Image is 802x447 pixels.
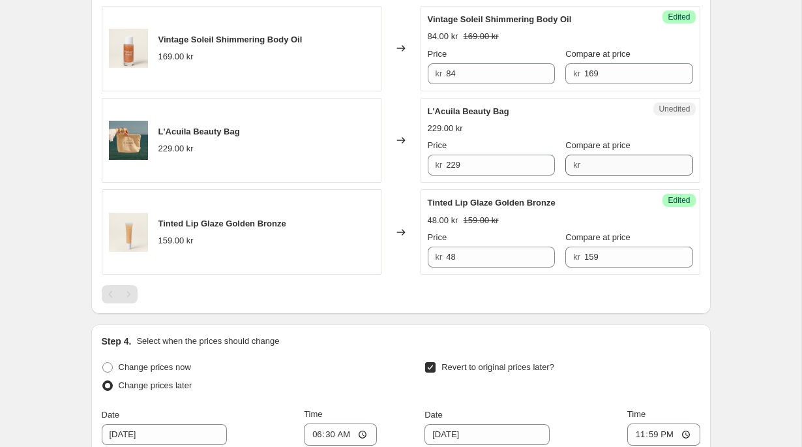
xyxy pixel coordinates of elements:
[102,335,132,348] h2: Step 4.
[102,285,138,303] nav: Pagination
[428,214,458,227] div: 48.00 kr
[428,140,447,150] span: Price
[158,127,240,136] span: L'Acuila Beauty Bag
[627,409,646,419] span: Time
[158,234,194,247] div: 159.00 kr
[565,140,631,150] span: Compare at price
[627,424,700,446] input: 12:00
[109,213,148,252] img: Lacuila_TintedLipGlaze_GoldenBronze_2048x2560px_80x.jpg
[436,69,443,78] span: kr
[158,219,286,228] span: Tinted Lip Glaze Golden Bronze
[463,214,498,227] strike: 159.00 kr
[565,49,631,59] span: Compare at price
[158,35,303,44] span: Vintage Soleil Shimmering Body Oil
[109,29,148,68] img: Lacuila_VintageSoleil_2048x2560px_80x.jpg
[659,104,690,114] span: Unedited
[424,410,442,420] span: Date
[304,409,322,419] span: Time
[428,30,458,43] div: 84.00 kr
[109,121,148,160] img: DSCF2183_80x.jpg
[573,69,580,78] span: kr
[136,335,279,348] p: Select when the prices should change
[436,252,443,262] span: kr
[668,195,690,206] span: Edited
[428,49,447,59] span: Price
[573,252,580,262] span: kr
[119,362,191,372] span: Change prices now
[441,362,554,372] span: Revert to original prices later?
[436,160,443,170] span: kr
[428,106,509,116] span: L'Acuila Beauty Bag
[668,12,690,22] span: Edited
[428,232,447,242] span: Price
[573,160,580,170] span: kr
[424,424,550,445] input: 8/11/2025
[158,50,194,63] div: 169.00 kr
[428,122,463,135] div: 229.00 kr
[565,232,631,242] span: Compare at price
[102,424,227,445] input: 8/11/2025
[158,142,194,155] div: 229.00 kr
[428,14,572,24] span: Vintage Soleil Shimmering Body Oil
[102,410,119,420] span: Date
[463,30,498,43] strike: 169.00 kr
[119,380,192,390] span: Change prices later
[428,198,556,208] span: Tinted Lip Glaze Golden Bronze
[304,424,377,446] input: 12:00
